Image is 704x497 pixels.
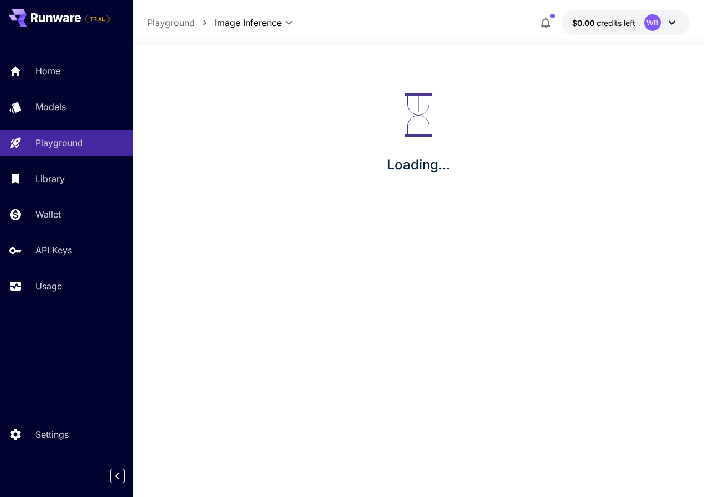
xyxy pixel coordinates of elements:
p: Library [35,172,65,185]
p: Usage [35,279,62,293]
p: Playground [35,136,83,149]
div: $0.00 [572,17,635,29]
p: Loading... [387,155,450,175]
div: Collapse sidebar [118,466,133,486]
p: Home [35,64,60,77]
span: $0.00 [572,18,597,28]
p: Settings [35,428,69,441]
a: Playground [147,16,195,29]
button: Collapse sidebar [110,469,125,483]
p: Wallet [35,208,61,221]
span: Image Inference [215,16,282,29]
nav: breadcrumb [147,16,215,29]
div: WB [644,14,661,31]
span: Add your payment card to enable full platform functionality. [85,12,110,25]
p: API Keys [35,244,72,257]
button: $0.00WB [561,10,690,35]
span: TRIAL [86,15,109,23]
p: Models [35,100,66,113]
span: credits left [597,18,635,28]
